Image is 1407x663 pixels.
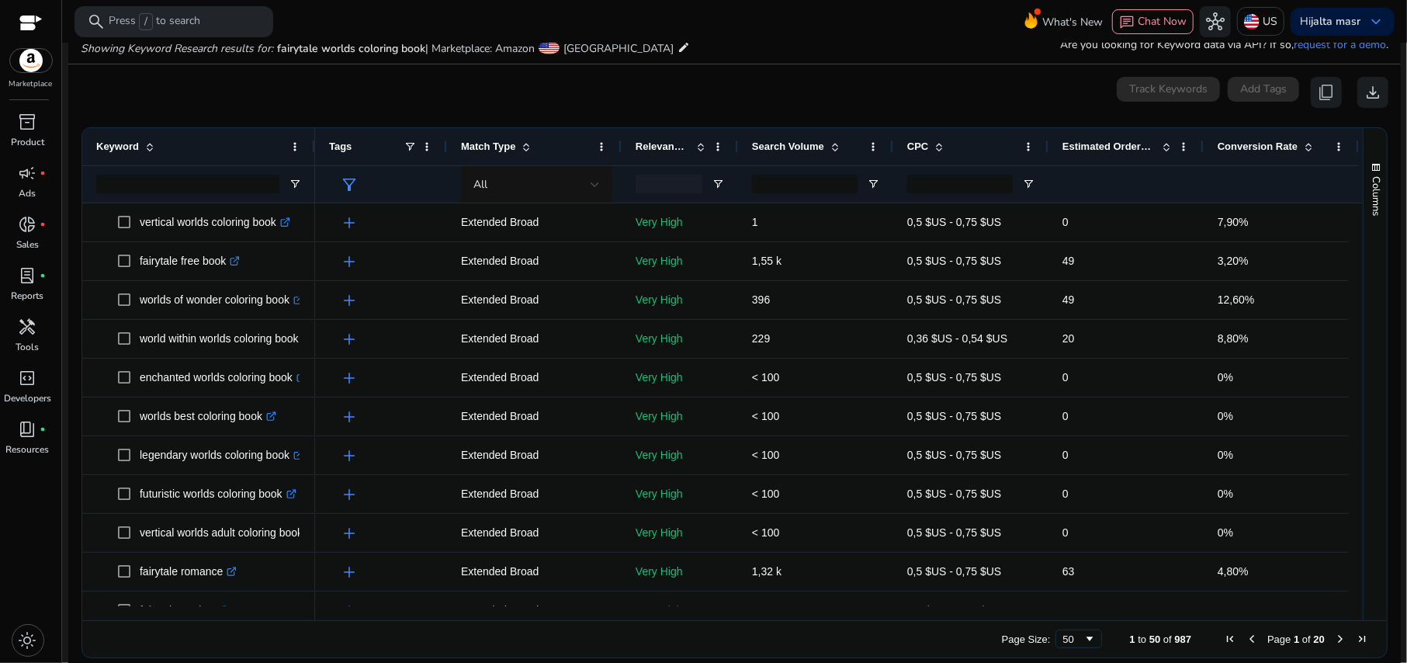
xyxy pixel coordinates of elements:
span: 8,80% [1218,332,1249,345]
span: 229 [752,332,770,345]
span: 1 [1130,633,1135,645]
span: filter_alt [340,175,359,194]
span: Match Type [461,141,516,152]
p: Very High [636,284,724,316]
span: 4,80% [1218,565,1249,578]
p: Very High [636,207,724,238]
span: handyman [19,318,37,336]
input: Search Volume Filter Input [752,175,858,193]
span: 0 [1062,410,1069,422]
span: add [340,602,359,620]
span: 0,5 $US - 0,75 $US [907,410,1001,422]
span: 49 [1062,293,1075,306]
span: 851 [752,604,770,616]
span: download [1364,83,1382,102]
p: Sales [16,238,39,252]
p: world within worlds coloring book [140,323,313,355]
p: worlds of wonder coloring book [140,284,303,316]
div: Last Page [1356,633,1368,645]
input: CPC Filter Input [907,175,1013,193]
span: 0,5 $US - 0,75 $US [907,293,1001,306]
p: Extended Broad [461,207,608,238]
mat-icon: edit [678,38,690,57]
p: Extended Broad [461,362,608,394]
span: 0% [1218,526,1233,539]
span: add [340,252,359,271]
p: Extended Broad [461,323,608,355]
span: 0 [1062,526,1069,539]
span: lab_profile [19,266,37,285]
span: add [340,291,359,310]
span: 50 [1149,633,1160,645]
span: 0,5 $US - 0,75 $US [907,255,1001,267]
span: 63 [1062,565,1075,578]
div: First Page [1224,633,1236,645]
span: 1 [752,216,758,228]
span: fiber_manual_record [40,221,47,227]
span: 8,80% [1218,604,1249,616]
span: / [139,13,153,30]
p: Very High [636,323,724,355]
span: 0% [1218,410,1233,422]
span: 74 [1062,604,1075,616]
button: Open Filter Menu [1022,178,1034,190]
p: Tools [16,340,40,354]
span: hub [1206,12,1225,31]
span: Page [1267,633,1291,645]
span: 0 [1062,216,1069,228]
div: 50 [1063,633,1084,645]
button: download [1357,77,1388,108]
span: 0,5 $US - 0,75 $US [907,449,1001,461]
span: add [340,446,359,465]
span: 49 [1062,255,1075,267]
p: legendary worlds coloring book [140,439,303,471]
span: 0,5 $US - 0,75 $US [907,488,1001,500]
span: 0,5 $US - 0,75 $US [907,526,1001,539]
span: add [340,408,359,426]
span: 0,5 $US - 0,75 $US [907,565,1001,578]
span: add [340,330,359,349]
span: 12,60% [1218,293,1254,306]
p: Very High [636,517,724,549]
span: Tags [329,141,352,152]
span: of [1302,633,1311,645]
span: to [1138,633,1146,645]
p: Resources [6,443,50,456]
span: add [340,563,359,581]
span: [GEOGRAPHIC_DATA] [563,41,674,56]
span: search [87,12,106,31]
span: 0,5 $US - 0,75 $US [907,216,1001,228]
span: fiber_manual_record [40,426,47,432]
span: 0% [1218,449,1233,461]
div: Page Size: [1002,633,1051,645]
p: Extended Broad [461,556,608,588]
span: 1,32 k [752,565,781,578]
p: Extended Broad [461,478,608,510]
p: Very High [636,595,724,627]
span: add [340,213,359,232]
span: Relevance Score [636,141,690,152]
span: 20 [1314,633,1325,645]
span: book_4 [19,420,37,439]
span: keyboard_arrow_down [1367,12,1385,31]
span: < 100 [752,371,779,384]
span: 396 [752,293,770,306]
p: Very High [636,362,724,394]
p: Extended Broad [461,245,608,277]
span: | Marketplace: Amazon [425,41,535,56]
span: light_mode [19,631,37,650]
span: Estimated Orders/Month [1062,141,1156,152]
span: donut_small [19,215,37,234]
b: jalta masr [1311,14,1360,29]
span: Keyword [96,141,139,152]
p: Extended Broad [461,401,608,432]
span: campaign [19,164,37,182]
span: 1 [1294,633,1299,645]
span: 0% [1218,371,1233,384]
span: 0,5 $US - 0,75 $US [907,604,1001,616]
img: us.svg [1244,14,1260,30]
span: of [1163,633,1172,645]
span: add [340,369,359,387]
p: US [1263,8,1277,35]
span: < 100 [752,526,779,539]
